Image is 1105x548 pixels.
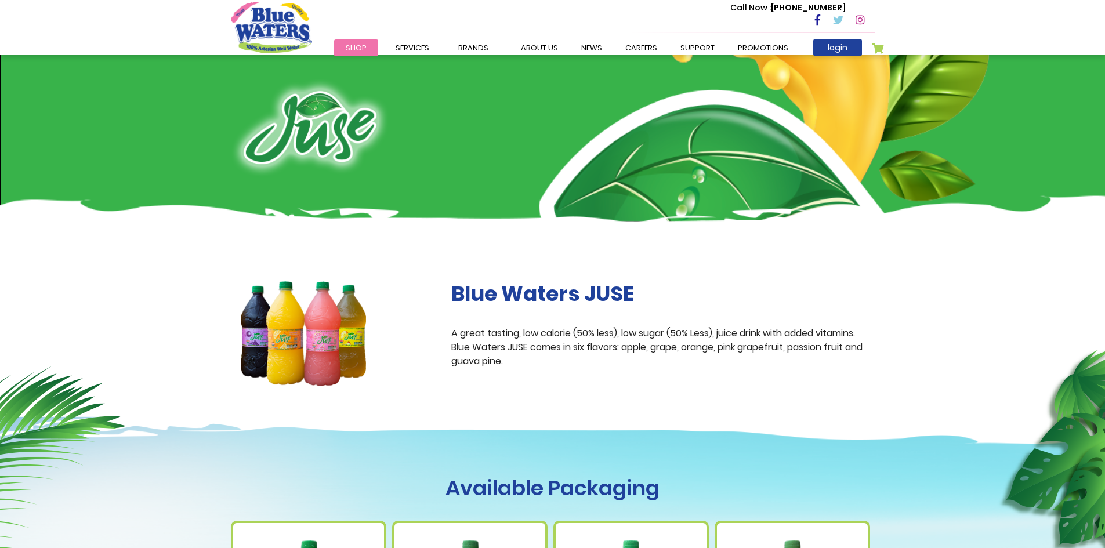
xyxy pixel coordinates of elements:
[614,39,669,56] a: careers
[730,2,771,13] span: Call Now :
[231,78,389,177] img: juse-logo.png
[509,39,570,56] a: about us
[669,39,726,56] a: support
[813,39,862,56] a: login
[231,476,875,500] h1: Available Packaging
[458,42,488,53] span: Brands
[396,42,429,53] span: Services
[451,281,875,306] h2: Blue Waters JUSE
[231,2,312,53] a: store logo
[346,42,367,53] span: Shop
[570,39,614,56] a: News
[730,2,846,14] p: [PHONE_NUMBER]
[726,39,800,56] a: Promotions
[451,326,875,368] p: A great tasting, low calorie (50% less), low sugar (50% Less), juice drink with added vitamins. B...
